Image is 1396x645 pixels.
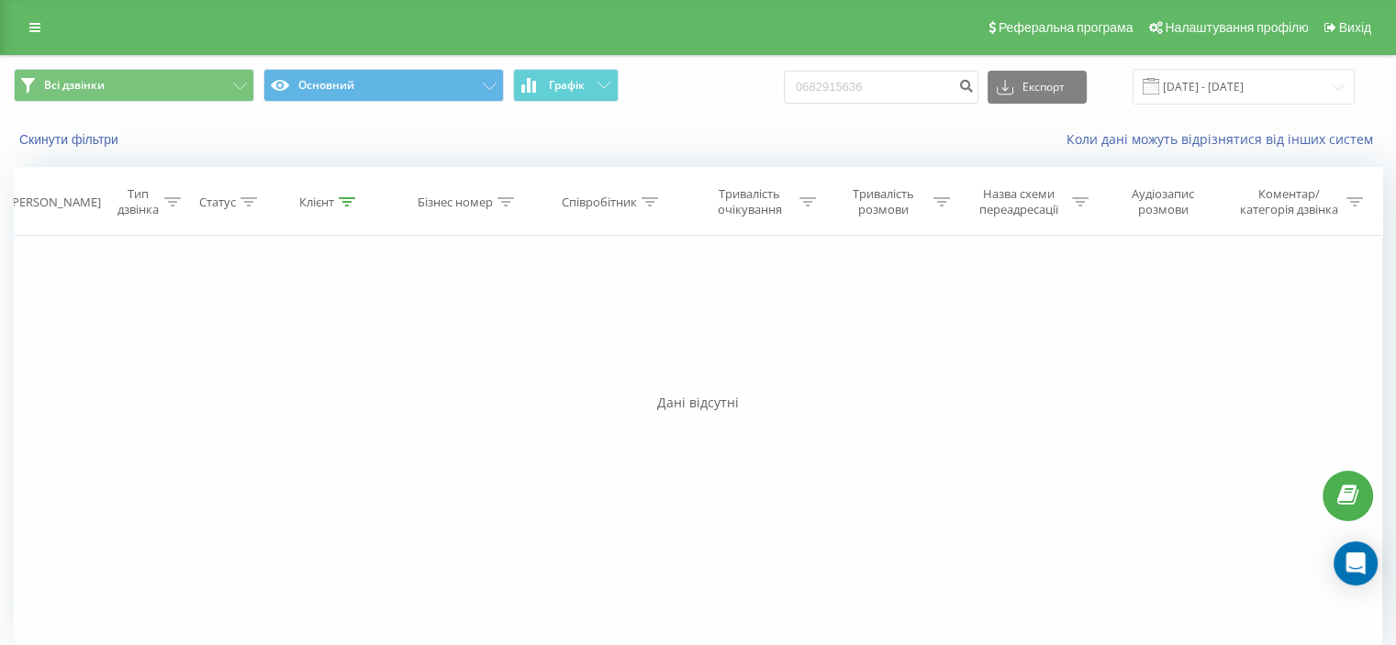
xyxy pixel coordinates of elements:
[704,186,796,217] div: Тривалість очікування
[418,195,493,210] div: Бізнес номер
[837,186,929,217] div: Тривалість розмови
[999,20,1134,35] span: Реферальна програма
[971,186,1067,217] div: Назва схеми переадресації
[14,394,1382,412] div: Дані відсутні
[263,69,504,102] button: Основний
[199,195,236,210] div: Статус
[116,186,159,217] div: Тип дзвінка
[14,69,254,102] button: Всі дзвінки
[784,71,978,104] input: Пошук за номером
[299,195,334,210] div: Клієнт
[1067,130,1382,148] a: Коли дані можуть відрізнятися вiд інших систем
[8,195,101,210] div: [PERSON_NAME]
[44,78,105,93] span: Всі дзвінки
[14,131,128,148] button: Скинути фільтри
[549,79,585,92] span: Графік
[1334,541,1378,585] div: Open Intercom Messenger
[562,195,637,210] div: Співробітник
[1110,186,1217,217] div: Аудіозапис розмови
[1165,20,1308,35] span: Налаштування профілю
[1234,186,1342,217] div: Коментар/категорія дзвінка
[513,69,619,102] button: Графік
[988,71,1087,104] button: Експорт
[1339,20,1371,35] span: Вихід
